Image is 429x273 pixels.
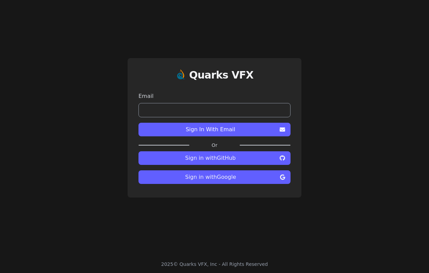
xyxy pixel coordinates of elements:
label: Email [138,92,291,100]
h1: Quarks VFX [189,69,254,81]
button: Sign in withGoogle [138,170,291,184]
span: Sign in with GitHub [144,154,277,162]
a: Quarks VFX [189,69,254,87]
span: Sign In With Email [144,125,277,134]
button: Sign in withGitHub [138,151,291,165]
span: Sign in with Google [144,173,277,181]
div: 2025 © Quarks VFX, Inc - All Rights Reserved [161,261,268,268]
label: Or [189,142,240,149]
button: Sign In With Email [138,123,291,136]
